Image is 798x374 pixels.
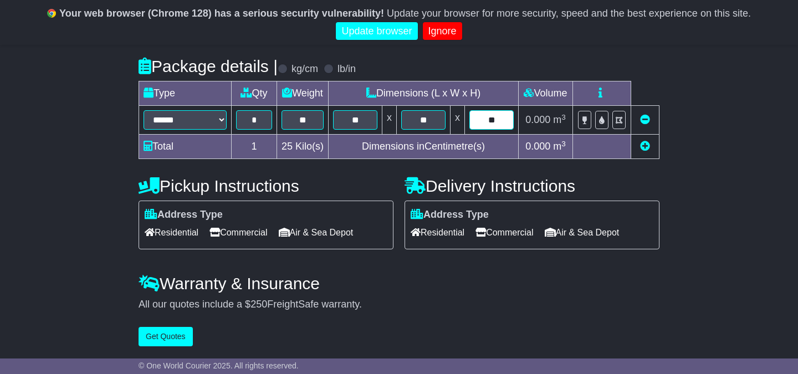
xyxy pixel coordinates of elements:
[553,141,566,152] span: m
[451,106,465,135] td: x
[250,299,267,310] span: 250
[59,8,384,19] b: Your web browser (Chrome 128) has a serious security vulnerability!
[423,22,462,40] a: Ignore
[475,224,533,241] span: Commercial
[382,106,397,135] td: x
[139,57,278,75] h4: Package details |
[640,114,650,125] a: Remove this item
[145,224,198,241] span: Residential
[337,63,356,75] label: lb/in
[139,274,659,293] h4: Warranty & Insurance
[525,141,550,152] span: 0.000
[139,361,299,370] span: © One World Courier 2025. All rights reserved.
[561,113,566,121] sup: 3
[411,224,464,241] span: Residential
[640,141,650,152] a: Add new item
[405,177,659,195] h4: Delivery Instructions
[279,224,354,241] span: Air & Sea Depot
[277,81,329,106] td: Weight
[232,81,277,106] td: Qty
[139,135,232,159] td: Total
[336,22,417,40] a: Update browser
[329,81,519,106] td: Dimensions (L x W x H)
[329,135,519,159] td: Dimensions in Centimetre(s)
[139,327,193,346] button: Get Quotes
[282,141,293,152] span: 25
[545,224,620,241] span: Air & Sea Depot
[139,177,393,195] h4: Pickup Instructions
[277,135,329,159] td: Kilo(s)
[139,81,232,106] td: Type
[232,135,277,159] td: 1
[411,209,489,221] label: Address Type
[387,8,751,19] span: Update your browser for more security, speed and the best experience on this site.
[553,114,566,125] span: m
[139,299,659,311] div: All our quotes include a $ FreightSafe warranty.
[291,63,318,75] label: kg/cm
[209,224,267,241] span: Commercial
[145,209,223,221] label: Address Type
[561,140,566,148] sup: 3
[519,81,573,106] td: Volume
[525,114,550,125] span: 0.000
